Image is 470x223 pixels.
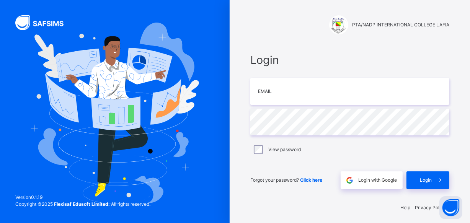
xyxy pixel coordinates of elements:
span: Version 0.1.19 [15,194,150,201]
a: Privacy Policy [415,205,446,210]
span: Forgot your password? [250,177,322,183]
span: Copyright © 2025 All rights reserved. [15,201,150,207]
span: Login [250,52,449,68]
img: google.396cfc9801f0270233282035f929180a.svg [345,176,354,185]
span: Login with Google [358,177,397,184]
strong: Flexisaf Edusoft Limited. [54,201,110,207]
a: Click here [300,177,322,183]
span: Login [420,177,432,184]
button: Open asap [439,196,462,219]
label: View password [268,146,301,153]
img: Hero Image [31,23,199,204]
a: Help [400,205,410,210]
img: SAFSIMS Logo [15,15,73,30]
span: PTA/NADP INTERNATIONAL COLLEGE LAFIA [352,21,449,28]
